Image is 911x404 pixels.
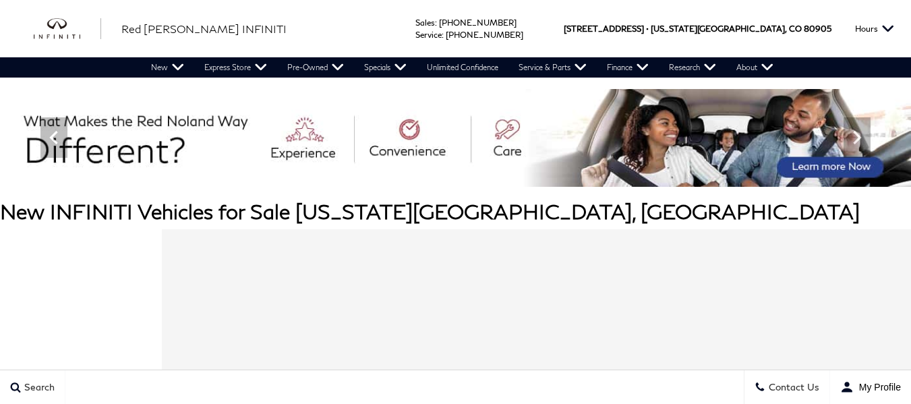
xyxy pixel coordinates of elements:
[21,382,55,393] span: Search
[830,370,911,404] button: user-profile-menu
[417,57,508,78] a: Unlimited Confidence
[277,57,354,78] a: Pre-Owned
[34,18,101,40] img: INFINITI
[121,22,287,35] span: Red [PERSON_NAME] INFINITI
[415,30,442,40] span: Service
[446,30,523,40] a: [PHONE_NUMBER]
[354,57,417,78] a: Specials
[141,57,194,78] a: New
[121,21,287,37] a: Red [PERSON_NAME] INFINITI
[194,57,277,78] a: Express Store
[34,18,101,40] a: infiniti
[439,18,517,28] a: [PHONE_NUMBER]
[726,57,784,78] a: About
[508,57,597,78] a: Service & Parts
[564,24,831,34] a: [STREET_ADDRESS] • [US_STATE][GEOGRAPHIC_DATA], CO 80905
[854,382,901,393] span: My Profile
[765,382,819,393] span: Contact Us
[435,18,437,28] span: :
[659,57,726,78] a: Research
[415,18,435,28] span: Sales
[597,57,659,78] a: Finance
[442,30,444,40] span: :
[141,57,784,78] nav: Main Navigation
